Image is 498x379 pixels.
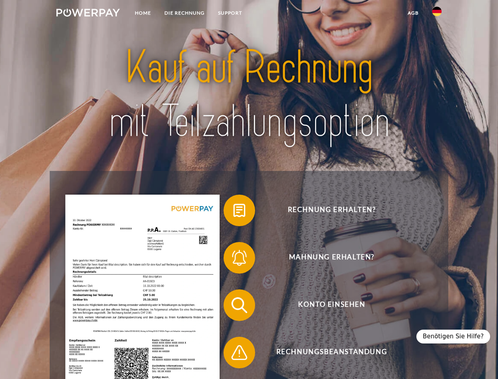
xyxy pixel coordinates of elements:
span: Konto einsehen [235,289,428,321]
a: Home [128,6,158,20]
button: Rechnungsbeanstandung [224,337,429,368]
iframe: Button to launch messaging window [466,347,492,373]
img: title-powerpay_de.svg [75,38,423,151]
span: Rechnung erhalten? [235,195,428,226]
img: qb_search.svg [229,295,249,315]
span: Mahnung erhalten? [235,242,428,274]
img: qb_bill.svg [229,201,249,220]
img: qb_bell.svg [229,248,249,268]
a: SUPPORT [211,6,249,20]
button: Konto einsehen [224,289,429,321]
img: logo-powerpay-white.svg [56,9,120,17]
button: Mahnung erhalten? [224,242,429,274]
a: DIE RECHNUNG [158,6,211,20]
div: Benötigen Sie Hilfe? [416,330,490,343]
span: Rechnungsbeanstandung [235,337,428,368]
button: Rechnung erhalten? [224,195,429,226]
img: de [432,7,442,16]
img: qb_warning.svg [229,343,249,362]
a: agb [401,6,425,20]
